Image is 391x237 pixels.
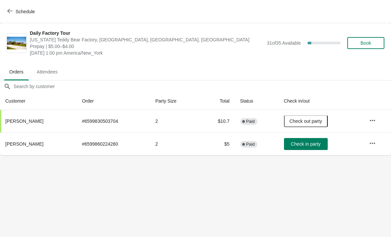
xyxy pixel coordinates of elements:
span: [PERSON_NAME] [5,118,43,124]
span: Attendees [31,66,63,78]
span: [PERSON_NAME] [5,141,43,147]
th: Check in/out [279,92,364,110]
span: Orders [4,66,29,78]
td: $5 [200,132,235,155]
span: Book [361,40,371,46]
td: 2 [150,110,200,132]
td: $10.7 [200,110,235,132]
th: Party Size [150,92,200,110]
span: Schedule [16,9,35,14]
button: Schedule [3,6,40,18]
button: Check in party [284,138,328,150]
input: Search by customer [13,80,391,92]
td: 2 [150,132,200,155]
th: Total [200,92,235,110]
span: 31 of 35 Available [267,40,301,46]
td: # 6599860224280 [77,132,150,155]
td: # 6599830503704 [77,110,150,132]
span: Daily Factory Tour [30,30,263,36]
span: Check in party [291,141,320,147]
th: Order [77,92,150,110]
img: Daily Factory Tour [7,37,26,50]
span: Paid [246,119,255,124]
span: [US_STATE] Teddy Bear Factory, [GEOGRAPHIC_DATA], [GEOGRAPHIC_DATA], [GEOGRAPHIC_DATA] [30,36,263,43]
span: [DATE] 1:00 pm America/New_York [30,50,263,56]
th: Status [235,92,279,110]
span: Check out party [290,118,322,124]
button: Check out party [284,115,328,127]
button: Book [347,37,384,49]
span: Prepay | $5.00–$4.00 [30,43,263,50]
span: Paid [246,142,255,147]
